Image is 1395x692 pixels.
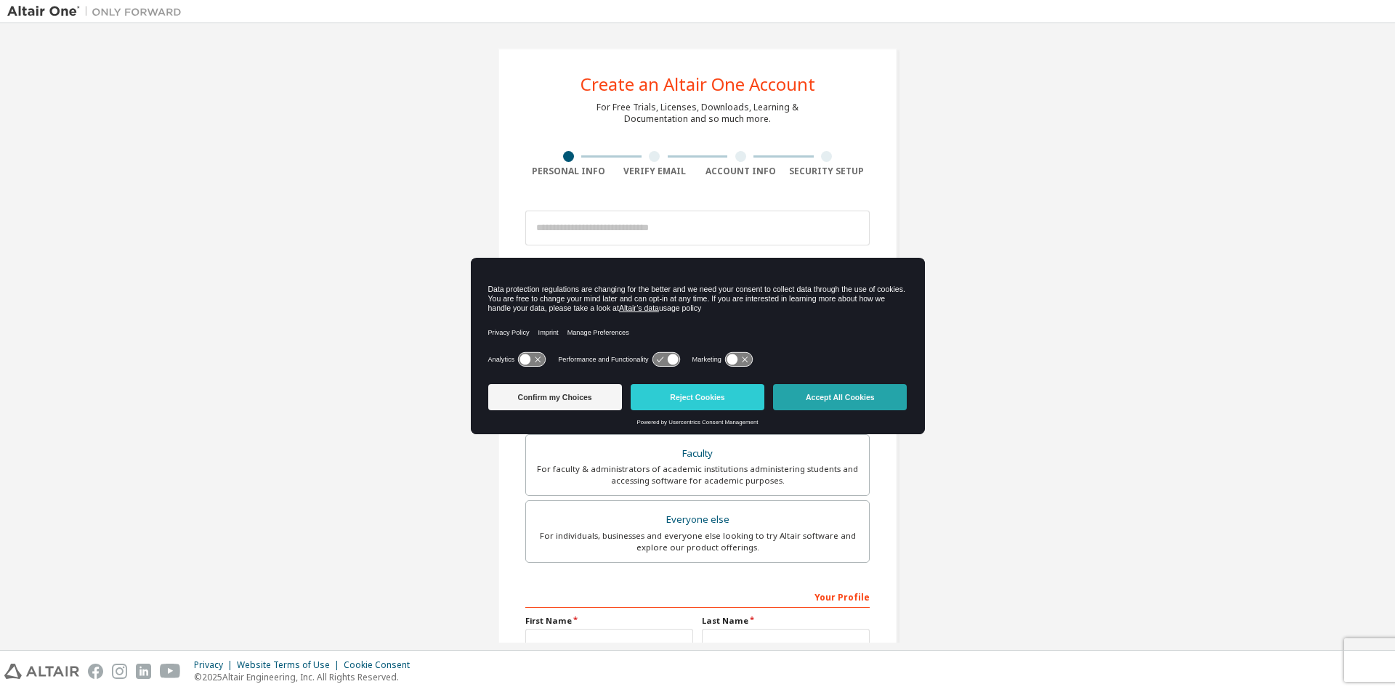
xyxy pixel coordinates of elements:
div: Verify Email [612,166,698,177]
div: Everyone else [535,510,860,530]
div: For Free Trials, Licenses, Downloads, Learning & Documentation and so much more. [597,102,798,125]
div: For individuals, businesses and everyone else looking to try Altair software and explore our prod... [535,530,860,553]
img: youtube.svg [160,664,181,679]
div: Account Info [697,166,784,177]
div: Your Profile [525,585,870,608]
label: First Name [525,615,693,627]
img: linkedin.svg [136,664,151,679]
div: Security Setup [784,166,870,177]
div: For faculty & administrators of academic institutions administering students and accessing softwa... [535,463,860,487]
img: altair_logo.svg [4,664,79,679]
div: Faculty [535,444,860,464]
label: Last Name [702,615,870,627]
div: Create an Altair One Account [581,76,815,93]
div: Website Terms of Use [237,659,344,671]
img: instagram.svg [112,664,127,679]
div: Cookie Consent [344,659,418,671]
p: © 2025 Altair Engineering, Inc. All Rights Reserved. [194,671,418,683]
div: Privacy [194,659,237,671]
img: facebook.svg [88,664,103,679]
div: Personal Info [525,166,612,177]
img: Altair One [7,4,189,19]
